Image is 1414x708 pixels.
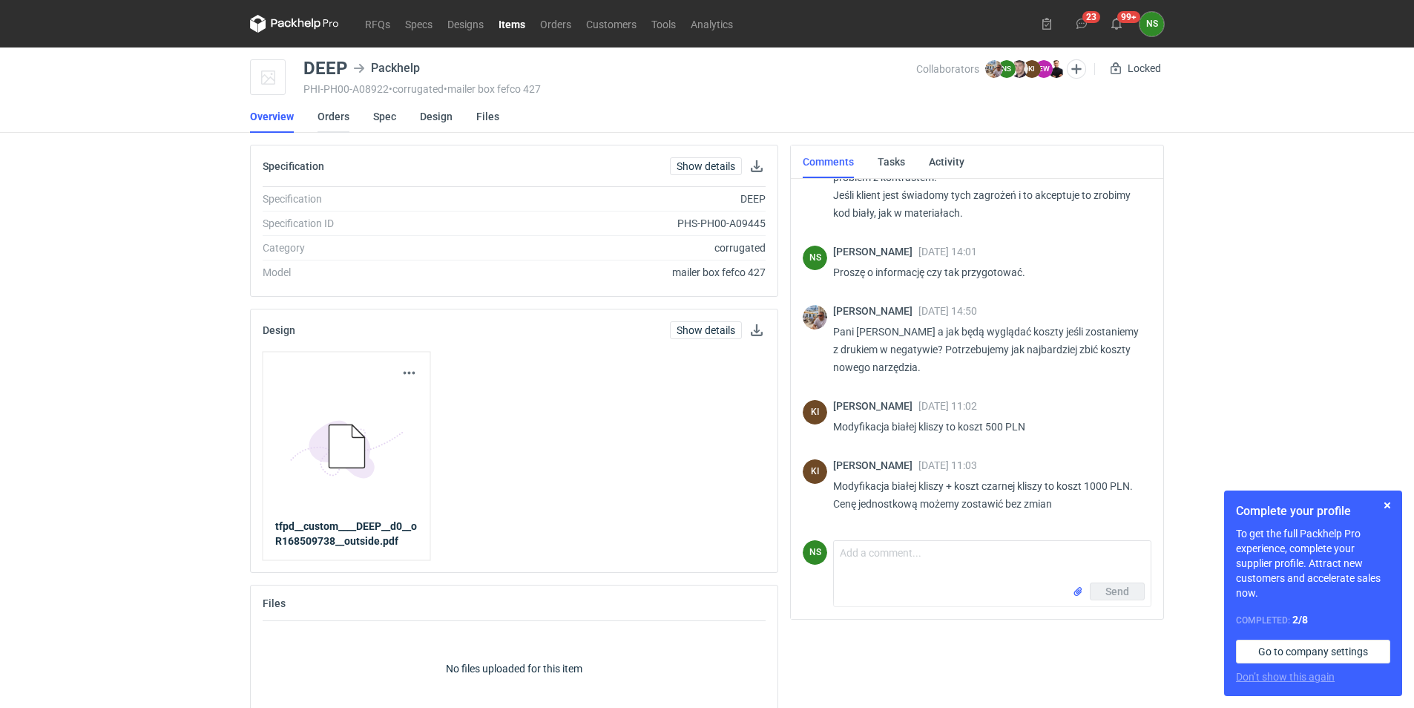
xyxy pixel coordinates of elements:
[444,83,541,95] span: • mailer box fefco 427
[803,305,827,330] img: Michał Palasek
[918,459,977,471] span: [DATE] 11:03
[476,100,499,133] a: Files
[303,83,916,95] div: PHI-PH00-A08922
[803,400,827,425] div: Karolina Idkowiak
[1105,586,1129,597] span: Send
[918,246,977,258] span: [DATE] 14:01
[985,60,1003,78] img: Michał Palasek
[263,160,324,172] h2: Specification
[263,597,286,609] h2: Files
[358,15,398,33] a: RFQs
[683,15,740,33] a: Analytics
[1236,669,1335,684] button: Don’t show this again
[670,321,742,339] a: Show details
[833,418,1140,436] p: Modyfikacja białej kliszy to koszt 500 PLN
[803,145,854,178] a: Comments
[1236,502,1390,520] h1: Complete your profile
[533,15,579,33] a: Orders
[803,246,827,270] div: Natalia Stępak
[803,540,827,565] div: Natalia Stępak
[833,477,1140,513] p: Modyfikacja białej kliszy + koszt czarnej kliszy to koszt 1000 PLN. Cenę jednostkową możemy zosta...
[918,400,977,412] span: [DATE] 11:02
[464,265,766,280] div: mailer box fefco 427
[803,246,827,270] figcaption: NS
[998,60,1016,78] figcaption: NS
[318,100,349,133] a: Orders
[644,15,683,33] a: Tools
[803,400,827,425] figcaption: KI
[833,305,918,317] span: [PERSON_NAME]
[1107,59,1164,77] div: Locked
[420,100,453,133] a: Design
[916,63,979,75] span: Collaborators
[878,145,905,178] a: Tasks
[1067,59,1086,79] button: Edit collaborators
[1236,612,1390,628] div: Completed:
[748,157,766,175] button: Download specification
[1378,496,1396,514] button: Skip for now
[833,263,1140,281] p: Proszę o informację czy tak przygotować.
[250,15,339,33] svg: Packhelp Pro
[833,459,918,471] span: [PERSON_NAME]
[833,323,1140,376] p: Pani [PERSON_NAME] a jak będą wyglądać koszty jeśli zostaniemy z drukiem w negatywie? Potrzebujem...
[833,400,918,412] span: [PERSON_NAME]
[1023,60,1041,78] figcaption: KI
[275,519,418,548] a: tfpd__custom____DEEP__d0__oR168509738__outside.pdf
[929,145,964,178] a: Activity
[833,246,918,258] span: [PERSON_NAME]
[670,157,742,175] a: Show details
[1236,526,1390,600] p: To get the full Packhelp Pro experience, complete your supplier profile. Attract new customers an...
[1010,60,1028,78] img: Maciej Sikora
[373,100,396,133] a: Spec
[446,661,582,676] p: No files uploaded for this item
[1070,12,1094,36] button: 23
[803,540,827,565] figcaption: NS
[1090,583,1145,600] button: Send
[263,324,295,336] h2: Design
[389,83,444,95] span: • corrugated
[579,15,644,33] a: Customers
[1035,60,1053,78] figcaption: EW
[803,459,827,484] div: Karolina Idkowiak
[464,216,766,231] div: PHS-PH00-A09445
[1048,60,1065,78] img: Tomasz Kubiak
[303,59,347,77] div: DEEP
[263,216,464,231] div: Specification ID
[748,321,766,339] button: Download design
[1105,12,1128,36] button: 99+
[918,305,977,317] span: [DATE] 14:50
[263,240,464,255] div: Category
[275,520,417,547] strong: tfpd__custom____DEEP__d0__oR168509738__outside.pdf
[464,191,766,206] div: DEEP
[1236,640,1390,663] a: Go to company settings
[1140,12,1164,36] div: Natalia Stępak
[464,240,766,255] div: corrugated
[440,15,491,33] a: Designs
[1292,614,1308,626] strong: 2 / 8
[491,15,533,33] a: Items
[250,100,294,133] a: Overview
[353,59,420,77] div: Packhelp
[803,459,827,484] figcaption: KI
[263,191,464,206] div: Specification
[401,364,418,382] button: Actions
[398,15,440,33] a: Specs
[263,265,464,280] div: Model
[1140,12,1164,36] button: NS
